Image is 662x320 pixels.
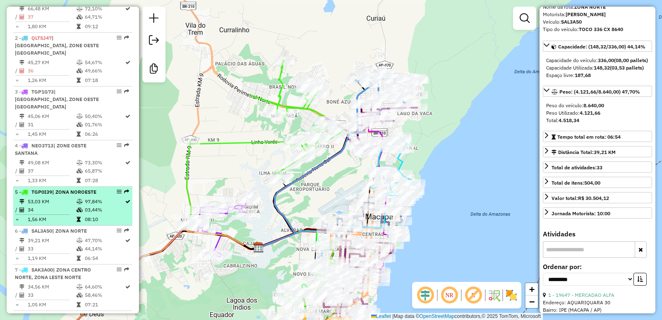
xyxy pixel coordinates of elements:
[77,293,83,298] i: % de utilização da cubagem
[614,57,648,63] strong: (08,00 pallets)
[27,120,76,129] td: 31
[31,142,53,149] span: NEO3713
[15,67,19,75] td: /
[15,13,19,21] td: /
[575,72,591,78] strong: 187,68
[525,283,538,296] a: Zoom in
[27,291,76,299] td: 33
[117,35,122,40] em: Opções
[594,149,616,155] span: 39,21 KM
[584,180,600,186] strong: 504,00
[15,22,19,31] td: =
[253,242,264,253] img: DP ITU
[15,142,86,156] span: 4 -
[633,273,647,286] button: Ordem crescente
[19,60,24,65] i: Distância Total
[84,5,125,13] td: 72,10%
[546,117,649,124] div: Total:
[77,60,83,65] i: % de utilização do peso
[15,35,99,56] span: | [GEOGRAPHIC_DATA], ZONE OESTE [GEOGRAPHIC_DATA]
[27,245,76,253] td: 33
[598,57,614,63] strong: 336,00
[84,206,125,214] td: 03,44%
[84,112,125,120] td: 50,40%
[19,160,24,165] i: Distância Total
[146,60,162,79] a: Criar modelo
[27,58,76,67] td: 45,27 KM
[19,238,24,243] i: Distância Total
[124,228,129,233] em: Rota exportada
[525,296,538,308] a: Zoom out
[52,228,87,234] span: | ZONA NORTE
[15,89,99,110] span: 3 -
[594,65,610,71] strong: 148,32
[15,89,99,110] span: | [GEOGRAPHIC_DATA], ZONE OESTE [GEOGRAPHIC_DATA]
[420,313,455,319] a: OpenStreetMap
[19,14,24,19] i: Total de Atividades
[552,210,610,217] div: Jornada Motorista: 10:00
[15,267,91,280] span: 7 -
[77,199,83,204] i: % de utilização do peso
[84,130,125,138] td: 06:26
[529,296,535,307] span: −
[543,262,652,272] label: Ordenar por:
[31,89,54,95] span: TGP1G73
[19,207,24,212] i: Total de Atividades
[546,72,649,79] div: Espaço livre:
[27,5,76,13] td: 66,48 KM
[117,228,122,233] em: Opções
[543,131,652,142] a: Tempo total em rota: 06:54
[543,177,652,188] a: Total de itens:504,00
[77,256,81,261] i: Tempo total em rota
[27,283,76,291] td: 34,56 KM
[77,78,81,83] i: Tempo total em rota
[77,132,81,137] i: Tempo total em rota
[610,65,644,71] strong: (03,53 pallets)
[579,26,623,32] strong: TOCO 336 CX 8640
[84,245,125,253] td: 44,14%
[27,67,76,75] td: 36
[124,189,129,194] em: Rota exportada
[117,189,122,194] em: Opções
[543,230,652,238] h4: Atividades
[84,167,125,175] td: 65,87%
[574,4,606,10] strong: ZONA NORTE
[529,284,535,294] span: +
[27,22,76,31] td: 1,80 KM
[559,117,579,123] strong: 4.518,34
[77,284,83,289] i: % de utilização do peso
[19,168,24,173] i: Total de Atividades
[583,102,604,108] strong: 8.640,00
[415,285,435,305] span: Ocultar deslocamento
[543,207,652,219] a: Jornada Motorista: 10:00
[543,26,652,33] div: Tipo do veículo:
[19,199,24,204] i: Distância Total
[84,236,125,245] td: 47,70%
[19,284,24,289] i: Distância Total
[543,3,652,11] div: Nome da rota:
[546,57,649,64] div: Capacidade do veículo:
[27,236,76,245] td: 39,21 KM
[15,228,87,234] span: 6 -
[543,192,652,203] a: Valor total:R$ 30.504,12
[84,22,125,31] td: 09:12
[52,189,96,195] span: | ZONA NOROESTE
[125,114,130,119] i: Rota otimizada
[552,179,600,187] div: Total de itens:
[31,35,52,41] span: QLT5J47
[557,134,621,140] span: Tempo total em rota: 06:54
[77,246,83,251] i: % de utilização da cubagem
[543,53,652,82] div: Capacidade: (148,32/336,00) 44,14%
[125,60,130,65] i: Rota otimizada
[117,89,122,94] em: Opções
[546,102,604,108] span: Peso do veículo:
[84,58,125,67] td: 54,67%
[15,120,19,129] td: /
[27,159,76,167] td: 49,08 KM
[27,197,76,206] td: 53,03 KM
[146,32,162,51] a: Exportar sessão
[84,76,125,84] td: 07:18
[546,109,649,117] div: Peso Utilizado:
[84,13,125,21] td: 64,71%
[15,291,19,299] td: /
